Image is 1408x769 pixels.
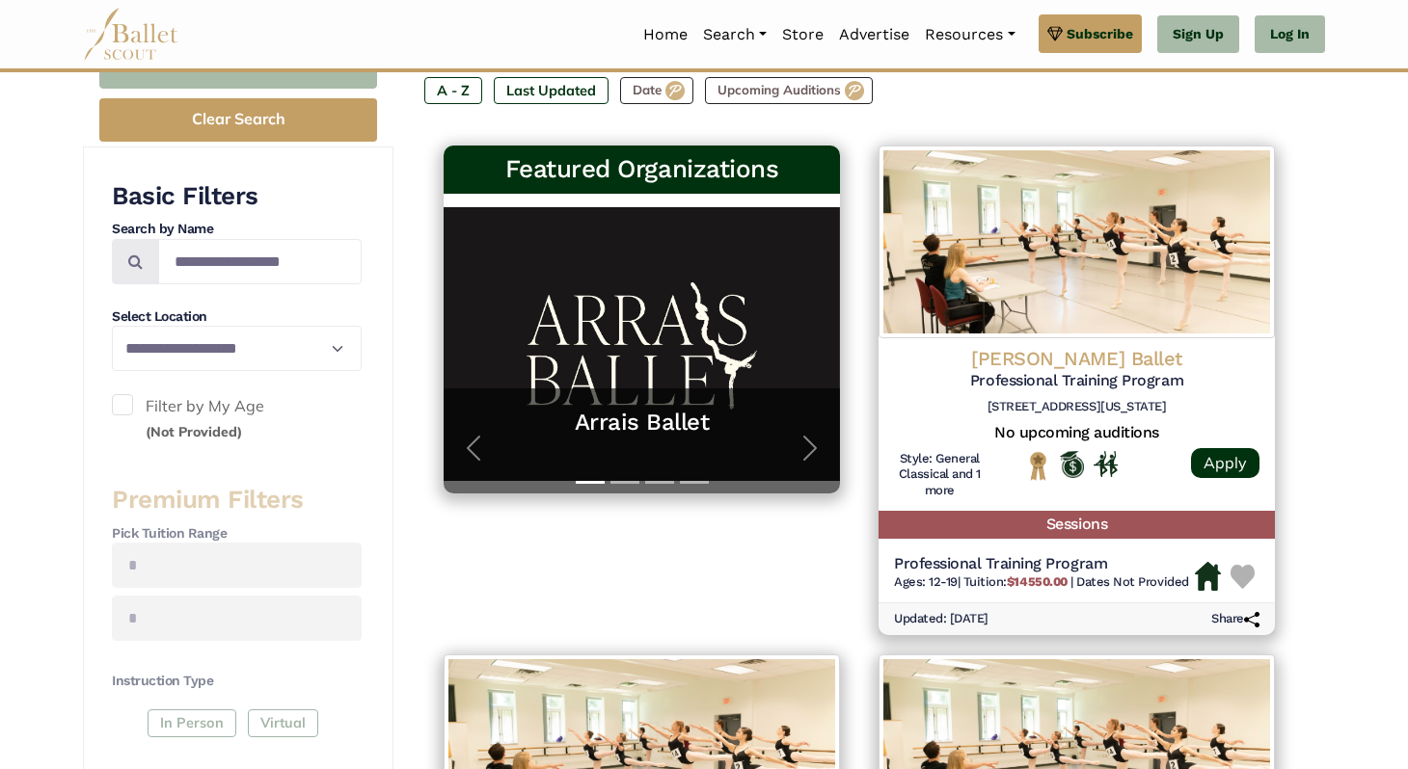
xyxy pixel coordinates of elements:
[894,574,1189,591] h6: | |
[1039,14,1142,53] a: Subscribe
[158,239,362,284] input: Search by names...
[695,14,774,55] a: Search
[879,511,1275,539] h5: Sessions
[894,423,1259,443] h5: No upcoming auditions
[112,220,362,239] h4: Search by Name
[645,471,674,493] button: Slide 3
[620,77,693,104] label: Date
[610,471,639,493] button: Slide 2
[1007,574,1068,589] b: $14550.00
[1255,15,1325,54] a: Log In
[494,77,609,104] label: Last Updated
[705,77,873,104] label: Upcoming Auditions
[112,672,362,691] h4: Instruction Type
[894,554,1189,574] h5: Professional Training Program
[879,146,1275,338] img: Logo
[1060,451,1084,478] img: Offers Scholarship
[463,408,821,438] a: Arrais Ballet
[774,14,831,55] a: Store
[576,471,605,493] button: Slide 1
[894,371,1259,391] h5: Professional Training Program
[894,399,1259,415] h6: [STREET_ADDRESS][US_STATE]
[894,451,986,500] h6: Style: General Classical and 1 more
[1191,448,1259,478] a: Apply
[894,574,958,589] span: Ages: 12-19
[1157,15,1239,54] a: Sign Up
[112,307,362,327] h4: Select Location
[680,471,709,493] button: Slide 4
[1076,574,1188,589] span: Dates Not Provided
[99,98,377,142] button: Clear Search
[831,14,917,55] a: Advertise
[112,524,362,544] h4: Pick Tuition Range
[1094,451,1118,476] img: In Person
[424,77,482,104] label: A - Z
[112,394,362,443] label: Filter by My Age
[636,14,695,55] a: Home
[459,153,825,186] h3: Featured Organizations
[146,423,242,440] small: (Not Provided)
[1067,23,1133,44] span: Subscribe
[963,574,1070,589] span: Tuition:
[1231,565,1255,589] img: Heart
[112,180,362,213] h3: Basic Filters
[894,346,1259,371] h4: [PERSON_NAME] Ballet
[1195,562,1221,591] img: Housing Available
[112,484,362,517] h3: Premium Filters
[1047,23,1063,44] img: gem.svg
[1211,611,1259,627] h6: Share
[894,611,988,627] h6: Updated: [DATE]
[1026,451,1050,481] img: National
[917,14,1022,55] a: Resources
